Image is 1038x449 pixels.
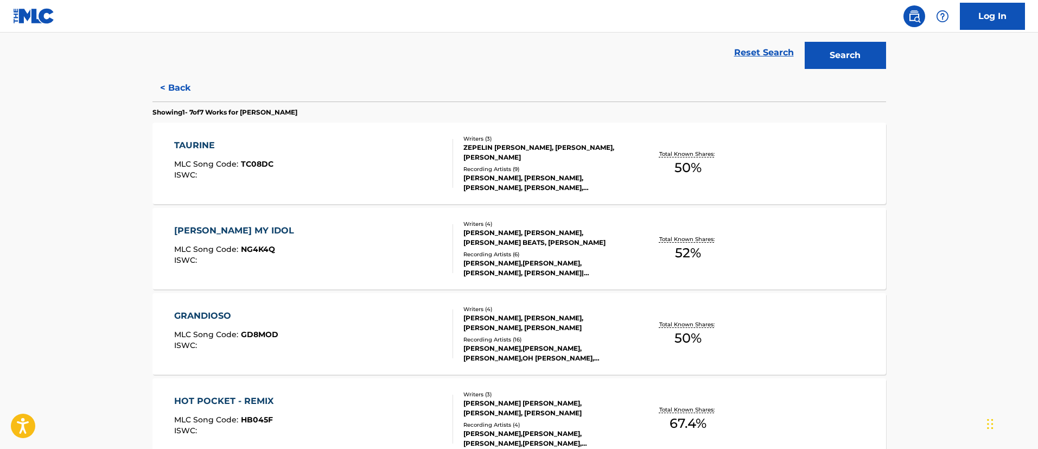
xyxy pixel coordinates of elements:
[241,330,278,339] span: GD8MOD
[659,235,717,243] p: Total Known Shares:
[152,293,886,375] a: GRANDIOSOMLC Song Code:GD8MODISWC:Writers (4)[PERSON_NAME], [PERSON_NAME], [PERSON_NAME], [PERSON...
[987,408,994,440] div: Drag
[241,159,273,169] span: TC08DC
[936,10,949,23] img: help
[152,107,297,117] p: Showing 1 - 7 of 7 Works for [PERSON_NAME]
[174,309,278,322] div: GRANDIOSO
[932,5,953,27] div: Help
[463,165,627,173] div: Recording Artists ( 9 )
[463,250,627,258] div: Recording Artists ( 6 )
[903,5,925,27] a: Public Search
[174,139,273,152] div: TAURINE
[463,305,627,313] div: Writers ( 4 )
[463,390,627,399] div: Writers ( 3 )
[174,330,241,339] span: MLC Song Code :
[174,244,241,254] span: MLC Song Code :
[463,421,627,429] div: Recording Artists ( 4 )
[659,320,717,328] p: Total Known Shares:
[241,415,273,425] span: HB045F
[463,344,627,363] div: [PERSON_NAME],[PERSON_NAME],[PERSON_NAME],OH [PERSON_NAME], [PERSON_NAME], [PERSON_NAME]|[PERSON_...
[674,328,702,348] span: 50 %
[463,220,627,228] div: Writers ( 4 )
[463,313,627,333] div: [PERSON_NAME], [PERSON_NAME], [PERSON_NAME], [PERSON_NAME]
[984,397,1038,449] iframe: Chat Widget
[908,10,921,23] img: search
[463,258,627,278] div: [PERSON_NAME],[PERSON_NAME], [PERSON_NAME], [PERSON_NAME]|[PERSON_NAME], [PERSON_NAME] & [PERSON_...
[960,3,1025,30] a: Log In
[463,143,627,162] div: ZEPELIN [PERSON_NAME], [PERSON_NAME], [PERSON_NAME]
[241,244,275,254] span: NG4K4Q
[174,415,241,425] span: MLC Song Code :
[13,8,55,24] img: MLC Logo
[674,158,702,178] span: 50 %
[463,336,627,344] div: Recording Artists ( 16 )
[174,170,200,180] span: ISWC :
[463,429,627,448] div: [PERSON_NAME],[PERSON_NAME], [PERSON_NAME],[PERSON_NAME], [PERSON_NAME],[PERSON_NAME], [PERSON_NAME]
[463,399,627,418] div: [PERSON_NAME] [PERSON_NAME], [PERSON_NAME], [PERSON_NAME]
[152,208,886,289] a: [PERSON_NAME] MY IDOLMLC Song Code:NG4K4QISWC:Writers (4)[PERSON_NAME], [PERSON_NAME], [PERSON_NA...
[463,173,627,193] div: [PERSON_NAME], [PERSON_NAME], [PERSON_NAME], [PERSON_NAME], [PERSON_NAME]
[174,340,200,350] span: ISWC :
[659,406,717,414] p: Total Known Shares:
[174,255,200,265] span: ISWC :
[675,243,701,263] span: 52 %
[174,426,200,435] span: ISWC :
[659,150,717,158] p: Total Known Shares:
[174,224,300,237] div: [PERSON_NAME] MY IDOL
[463,228,627,248] div: [PERSON_NAME], [PERSON_NAME], [PERSON_NAME] BEATS, [PERSON_NAME]
[670,414,706,433] span: 67.4 %
[152,123,886,204] a: TAURINEMLC Song Code:TC08DCISWC:Writers (3)ZEPELIN [PERSON_NAME], [PERSON_NAME], [PERSON_NAME]Rec...
[174,159,241,169] span: MLC Song Code :
[729,41,799,65] a: Reset Search
[463,135,627,143] div: Writers ( 3 )
[805,42,886,69] button: Search
[174,395,279,408] div: HOT POCKET - REMIX
[152,74,218,102] button: < Back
